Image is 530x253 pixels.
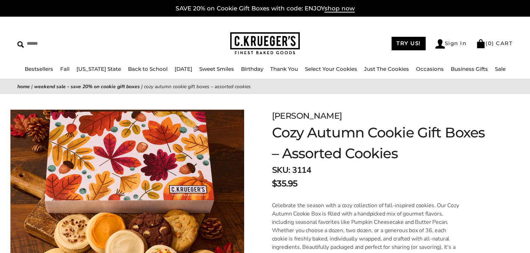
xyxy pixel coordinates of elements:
[476,40,513,47] a: (0) CART
[324,5,355,12] span: shop now
[416,66,444,72] a: Occasions
[17,83,513,91] nav: breadcrumbs
[495,66,506,72] a: Sale
[272,165,290,176] strong: SKU:
[272,122,494,164] h1: Cozy Autumn Cookie Gift Boxes – Assorted Cookies
[141,83,143,90] span: |
[176,5,355,12] a: SAVE 20% on Cookie Gift Boxes with code: ENJOYshop now
[175,66,192,72] a: [DATE]
[25,66,53,72] a: Bestsellers
[17,83,30,90] a: Home
[230,32,300,55] img: C.KRUEGER'S
[435,39,467,49] a: Sign In
[77,66,121,72] a: [US_STATE] State
[34,83,140,90] a: Weekend Sale - SAVE 20% on Cookie Gift Boxes
[488,40,492,47] span: 0
[272,110,494,122] div: [PERSON_NAME]
[17,41,24,48] img: Search
[364,66,409,72] a: Just The Cookies
[272,177,298,190] span: $35.95
[270,66,298,72] a: Thank You
[392,37,426,50] a: TRY US!
[144,83,251,90] span: Cozy Autumn Cookie Gift Boxes – Assorted Cookies
[451,66,488,72] a: Business Gifts
[305,66,357,72] a: Select Your Cookies
[199,66,234,72] a: Sweet Smiles
[476,39,485,48] img: Bag
[17,38,135,49] input: Search
[241,66,263,72] a: Birthday
[435,39,445,49] img: Account
[292,165,311,176] span: 3114
[31,83,33,90] span: |
[128,66,168,72] a: Back to School
[60,66,70,72] a: Fall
